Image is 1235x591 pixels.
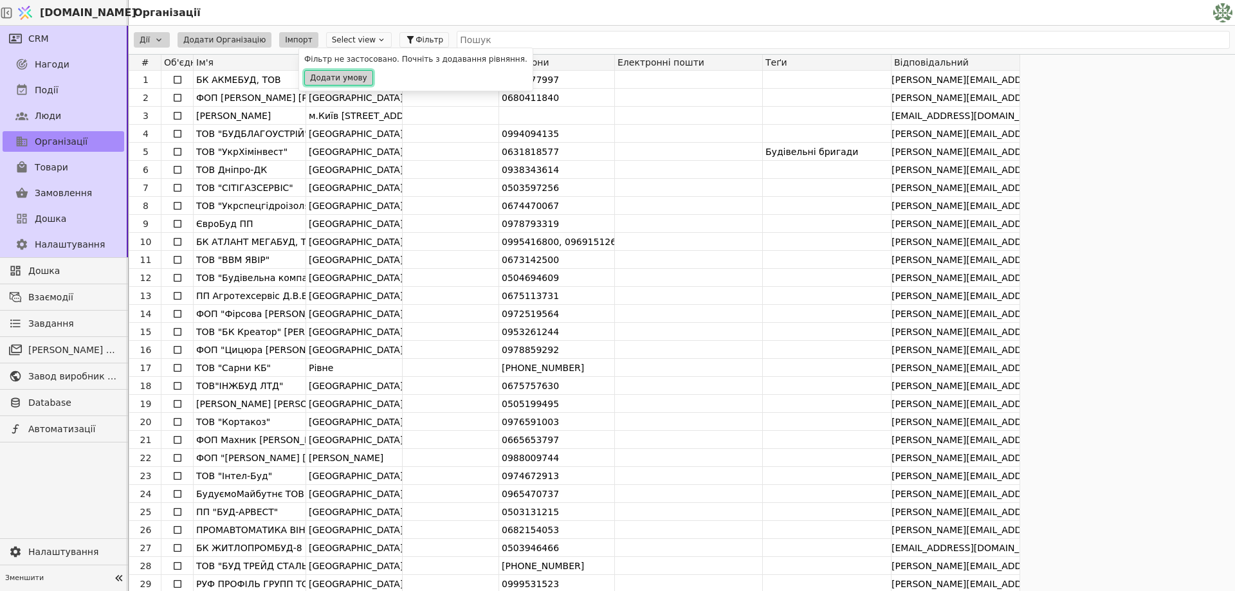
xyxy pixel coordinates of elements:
[399,32,449,48] button: Фільтр
[309,341,402,358] div: [GEOGRAPHIC_DATA]
[196,179,306,196] div: ТОВ "СІТІГАЗСЕРВІС"
[131,197,161,215] div: 8
[134,32,170,48] button: Дії
[131,467,161,485] div: 23
[309,413,402,430] div: [GEOGRAPHIC_DATA]
[196,395,306,412] div: [PERSON_NAME] [PERSON_NAME]
[131,449,161,467] div: 22
[894,57,969,68] span: Відповідальний
[196,57,214,68] span: Ім'я
[309,323,402,340] div: [GEOGRAPHIC_DATA]
[3,28,124,49] a: CRM
[892,377,1020,394] div: [PERSON_NAME][EMAIL_ADDRESS][DOMAIN_NAME]
[892,107,1020,124] div: [EMAIL_ADDRESS][DOMAIN_NAME]
[196,503,306,520] div: ПП "БУД-АРВЕСТ"
[499,327,559,337] span: 0953261244
[28,343,118,357] span: [PERSON_NAME] розсилки
[28,291,118,304] span: Взаємодії
[131,539,161,557] div: 27
[131,503,161,521] div: 25
[178,32,271,48] button: Додати Організацію
[28,423,118,436] span: Автоматизації
[3,287,124,307] a: Взаємодії
[196,485,306,502] div: БудуємоМайбутнє ТОВ
[131,107,161,125] div: 3
[196,233,306,250] div: БК АТЛАНТ МЕГАБУД, ТОВ
[499,435,559,445] span: 0665653797
[3,419,124,439] a: Автоматизації
[499,273,559,283] span: 0504694609
[499,381,559,391] span: 0675757630
[499,507,559,517] span: 0503131215
[3,260,124,281] a: Дошка
[499,309,559,319] span: 0972519564
[3,80,124,100] a: Події
[1213,3,1232,23] img: e4414af821a859b9acdf58cddb41df9a
[129,5,201,21] h2: Організації
[499,93,559,103] span: 0680411840
[3,131,124,152] a: Організації
[131,89,161,107] div: 2
[3,340,124,360] a: [PERSON_NAME] розсилки
[35,58,69,71] span: Нагоди
[765,57,787,68] span: Теґи
[131,215,161,233] div: 9
[35,161,68,174] span: Товари
[131,359,161,377] div: 17
[499,417,559,427] span: 0976591003
[892,557,1020,574] div: [PERSON_NAME][EMAIL_ADDRESS][DOMAIN_NAME]
[131,233,161,251] div: 10
[499,561,584,571] span: [PHONE_NUMBER]
[131,71,161,89] div: 1
[196,377,306,394] div: ТОВ"ІНЖБУД ЛТД"
[131,557,161,575] div: 28
[309,395,402,412] div: [GEOGRAPHIC_DATA]
[196,71,306,88] div: БК АКМЕБУД, ТОВ
[196,125,306,142] div: ТОВ "БУДБЛАГОУСТРІЙ"
[5,573,110,584] span: Зменшити
[28,396,118,410] span: Database
[892,413,1020,430] div: [PERSON_NAME][EMAIL_ADDRESS][DOMAIN_NAME]
[892,251,1020,268] div: [PERSON_NAME][EMAIL_ADDRESS][DOMAIN_NAME]
[28,32,49,46] span: CRM
[309,485,402,502] div: [GEOGRAPHIC_DATA]
[892,89,1020,106] div: [PERSON_NAME][EMAIL_ADDRESS][DOMAIN_NAME]
[309,107,402,124] div: м.Київ [STREET_ADDRESS]
[309,125,402,142] div: [GEOGRAPHIC_DATA]
[196,143,306,160] div: ТОВ "УкрХімінвест"
[196,557,306,574] div: ТОВ "БУД ТРЕЙД СТАЛЬ"
[499,219,559,229] span: 0978793319
[892,431,1020,448] div: [PERSON_NAME][EMAIL_ADDRESS][DOMAIN_NAME]
[196,341,306,358] div: ФОП "Цицюра [PERSON_NAME]
[309,233,402,250] div: [GEOGRAPHIC_DATA]
[3,313,124,334] a: Завдання
[3,208,124,229] a: Дошка
[15,1,35,25] img: Logo
[129,55,161,70] div: #
[196,107,306,124] div: [PERSON_NAME]
[499,363,584,373] span: [PHONE_NUMBER]
[892,161,1020,178] div: [PERSON_NAME][EMAIL_ADDRESS][DOMAIN_NAME]
[309,557,402,574] div: [GEOGRAPHIC_DATA]
[309,215,402,232] div: [GEOGRAPHIC_DATA]
[13,1,129,25] a: [DOMAIN_NAME]
[416,34,443,46] span: Фільтр
[309,431,402,448] div: [GEOGRAPHIC_DATA]
[892,503,1020,520] div: [PERSON_NAME][EMAIL_ADDRESS][DOMAIN_NAME]
[309,305,402,322] div: [GEOGRAPHIC_DATA]
[892,269,1020,286] div: [PERSON_NAME][EMAIL_ADDRESS][DOMAIN_NAME]
[131,125,161,143] div: 4
[309,539,402,556] div: [GEOGRAPHIC_DATA]
[196,305,306,322] div: ФОП "Фірсова [PERSON_NAME]"
[763,143,891,161] div: Будівельні бригади
[309,503,402,520] div: [GEOGRAPHIC_DATA]
[499,453,559,463] span: 0988009744
[131,485,161,503] div: 24
[892,341,1020,358] div: [PERSON_NAME][EMAIL_ADDRESS][DOMAIN_NAME]
[164,57,193,68] span: Об'єднати
[309,449,402,466] div: [PERSON_NAME]
[35,109,61,123] span: Люди
[131,161,161,179] div: 6
[499,579,559,589] span: 0999531523
[35,84,59,97] span: Події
